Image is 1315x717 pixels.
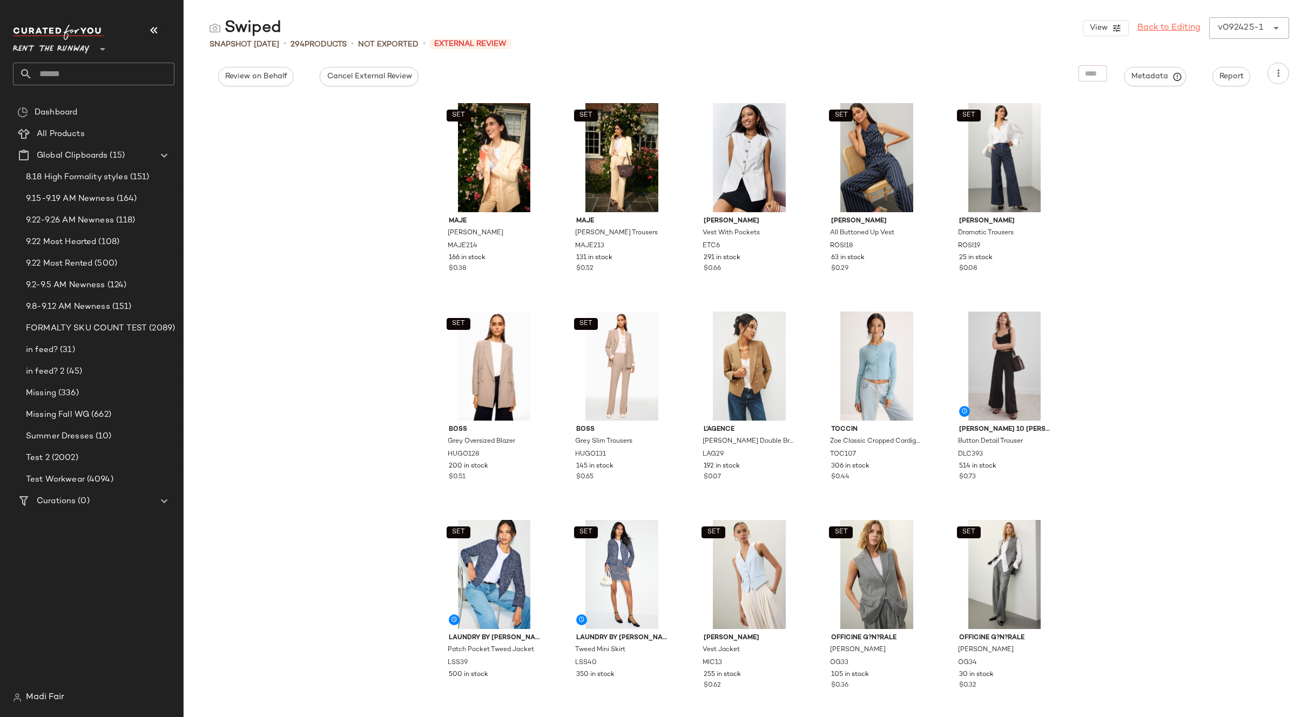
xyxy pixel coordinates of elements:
[26,452,50,464] span: Test 2
[576,670,615,680] span: 350 in stock
[704,462,740,471] span: 192 in stock
[107,150,125,162] span: (15)
[568,312,676,421] img: HUGO131.jpg
[440,520,549,629] img: LSS39.jpg
[958,437,1023,447] span: Button Detail Trouser
[695,103,804,212] img: ETC6.jpg
[448,658,468,668] span: LSS39
[110,301,132,313] span: (151)
[284,38,286,51] span: •
[448,228,503,238] span: [PERSON_NAME]
[449,462,488,471] span: 200 in stock
[210,39,279,50] span: Snapshot [DATE]
[695,520,804,629] img: MIC13.jpg
[1219,72,1244,81] span: Report
[576,472,594,482] span: $0.65
[831,633,922,643] span: Officine G?n?rale
[105,279,127,292] span: (124)
[430,39,511,49] span: External Review
[959,472,976,482] span: $0.73
[35,106,77,119] span: Dashboard
[704,217,795,226] span: [PERSON_NAME]
[449,217,540,226] span: Maje
[26,409,89,421] span: Missing Fall WG
[959,253,993,263] span: 25 in stock
[26,193,114,205] span: 9.15-9.19 AM Newness
[576,425,667,435] span: BOSS
[568,103,676,212] img: MAJE213.jpg
[291,40,305,49] span: 294
[831,462,869,471] span: 306 in stock
[37,150,107,162] span: Global Clipboards
[448,437,515,447] span: Grey Oversized Blazer
[574,318,598,330] button: SET
[93,430,112,443] span: (10)
[1131,72,1180,82] span: Metadata
[575,645,625,655] span: Tweed Mini Skirt
[1218,22,1263,35] div: v092425-1
[13,693,22,702] img: svg%3e
[703,437,794,447] span: [PERSON_NAME] Double Breasted Crop Blazer
[210,17,281,39] div: Swiped
[704,253,740,263] span: 291 in stock
[830,450,856,459] span: TOC107
[576,217,667,226] span: Maje
[959,217,1050,226] span: [PERSON_NAME]
[829,526,853,538] button: SET
[830,645,886,655] span: [PERSON_NAME]
[704,425,795,435] span: L'agence
[358,39,419,50] span: Not Exported
[958,658,977,668] span: OG34
[830,437,921,447] span: Zoe Classic Cropped Cardigan
[704,681,721,691] span: $0.62
[449,253,485,263] span: 166 in stock
[423,38,426,51] span: •
[706,529,720,536] span: SET
[449,425,540,435] span: BOSS
[831,425,922,435] span: Toccin
[958,228,1014,238] span: Dramatic Trousers
[703,645,740,655] span: Vest Jacket
[957,110,981,121] button: SET
[291,39,347,50] div: Products
[448,645,534,655] span: Patch Pocket Tweed Jacket
[579,529,592,536] span: SET
[210,23,220,33] img: svg%3e
[959,681,976,691] span: $0.32
[451,529,465,536] span: SET
[958,645,1014,655] span: [PERSON_NAME]
[702,526,725,538] button: SET
[50,452,78,464] span: (2002)
[959,425,1050,435] span: [PERSON_NAME] 10 [PERSON_NAME] x RTR
[958,241,980,251] span: ROSI19
[834,112,848,119] span: SET
[831,681,848,691] span: $0.36
[13,37,90,56] span: Rent the Runway
[448,241,477,251] span: MAJE214
[704,472,721,482] span: $0.07
[962,529,975,536] span: SET
[37,128,85,140] span: All Products
[1137,22,1201,35] a: Back to Editing
[218,67,294,86] button: Review on Behalf
[96,236,119,248] span: (108)
[695,312,804,421] img: LAG29.jpg
[37,495,76,508] span: Curations
[831,472,849,482] span: $0.44
[831,217,922,226] span: [PERSON_NAME]
[576,264,594,274] span: $0.52
[26,214,114,227] span: 9.22-9.26 AM Newness
[830,228,894,238] span: All Buttoned Up Vest
[26,171,128,184] span: 8.18 High Formality styles
[351,38,354,51] span: •
[575,228,658,238] span: [PERSON_NAME] Trousers
[76,495,89,508] span: (0)
[831,264,848,274] span: $0.29
[26,430,93,443] span: Summer Dresses
[703,450,724,459] span: LAG29
[440,312,549,421] img: HUGO128.jpg
[568,520,676,629] img: LSS40.jpg
[1124,67,1186,86] button: Metadata
[831,670,869,680] span: 105 in stock
[26,691,64,704] span: Madi Fair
